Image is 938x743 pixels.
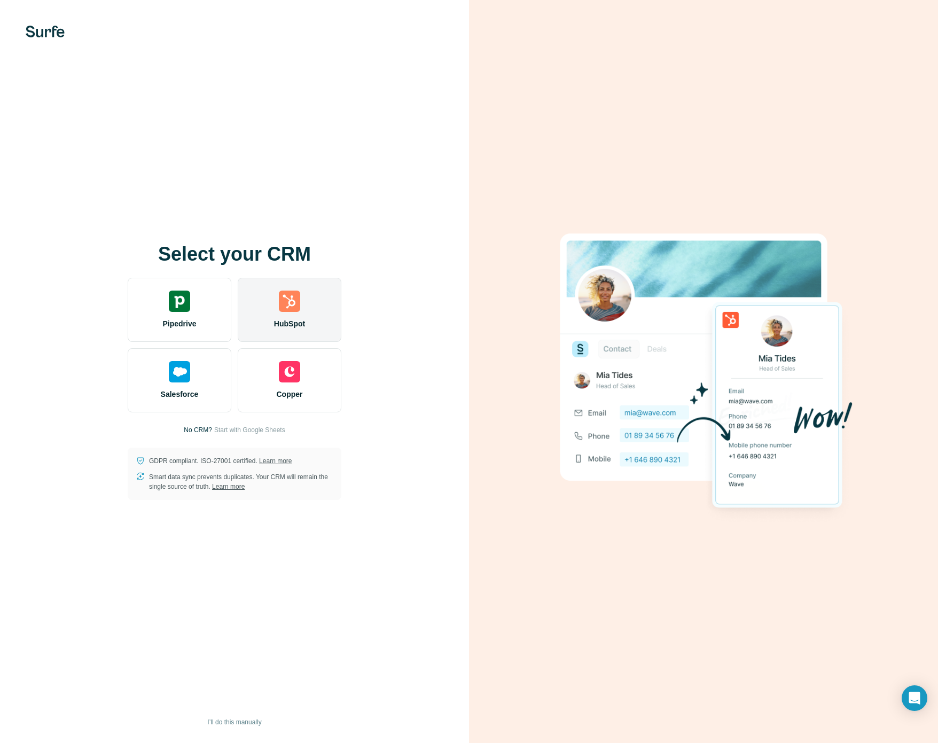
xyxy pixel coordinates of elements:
div: Open Intercom Messenger [902,685,927,711]
a: Learn more [259,457,292,465]
h1: Select your CRM [128,244,341,265]
p: No CRM? [184,425,212,435]
p: Smart data sync prevents duplicates. Your CRM will remain the single source of truth. [149,472,333,491]
span: HubSpot [274,318,305,329]
span: I’ll do this manually [207,717,261,727]
img: hubspot's logo [279,291,300,312]
span: Salesforce [161,389,199,400]
img: copper's logo [279,361,300,382]
img: salesforce's logo [169,361,190,382]
a: Learn more [212,483,245,490]
img: HUBSPOT image [554,217,853,527]
span: Pipedrive [162,318,196,329]
button: Start with Google Sheets [214,425,285,435]
img: pipedrive's logo [169,291,190,312]
img: Surfe's logo [26,26,65,37]
span: Copper [277,389,303,400]
p: GDPR compliant. ISO-27001 certified. [149,456,292,466]
button: I’ll do this manually [200,714,269,730]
